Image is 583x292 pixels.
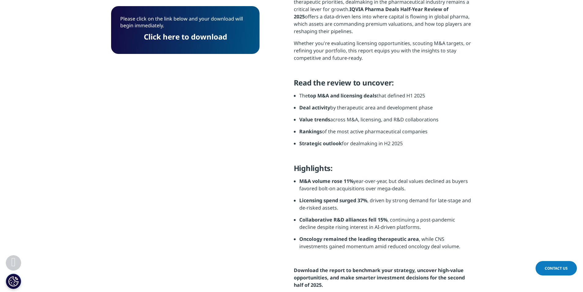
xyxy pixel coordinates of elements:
[308,92,377,99] strong: top M&A and licensing deals
[299,104,472,116] li: by therapeutic area and development phase
[299,216,472,235] li: , continuing a post-pandemic decline despite rising interest in AI-driven platforms.
[545,266,568,271] span: Contact Us
[536,261,577,275] a: Contact Us
[294,267,465,288] strong: Download the report to benchmark your strategy, uncover high-value opportunities, and make smarte...
[299,128,322,135] strong: Rankings
[299,235,472,255] li: , while CNS investments gained momentum amid reduced oncology deal volume.
[299,92,472,104] li: The that defined H1 2025
[120,15,250,33] p: Please click on the link below and your download will begin immediately.
[299,197,367,204] strong: Licensing spend surged 37%
[299,116,330,123] strong: Value trends
[294,40,472,66] p: Whether you're evaluating licensing opportunities, scouting M&A targets, or refining your portfol...
[299,140,472,152] li: for dealmaking in H2 2025
[299,178,353,184] strong: M&A volume rose 11%
[294,164,472,177] h5: Highlights:
[294,6,448,20] strong: IQVIA Pharma Deals Half-Year Review of 2025
[144,32,227,42] a: Click here to download
[299,104,330,111] strong: Deal activity
[299,216,387,223] strong: Collaborative R&D alliances fell 15%
[299,197,472,216] li: , driven by strong demand for late-stage and de-risked assets.
[299,177,472,197] li: year-over-year, but deal values declined as buyers favored bolt-on acquisitions over mega-deals.
[299,236,419,242] strong: Oncology remained the leading therapeutic area
[299,116,472,128] li: across M&A, licensing, and R&D collaborations
[294,78,472,92] h5: Read the review to uncover:
[6,274,21,289] button: Cookies Settings
[299,140,342,147] strong: Strategic outlook
[299,128,472,140] li: of the most active pharmaceutical companies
